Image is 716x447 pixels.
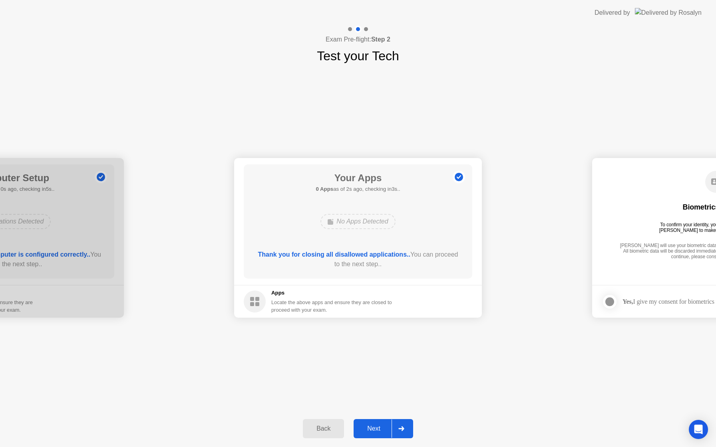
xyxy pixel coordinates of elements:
[258,251,410,258] b: Thank you for closing all disallowed applications..
[255,250,461,269] div: You can proceed to the next step..
[320,214,395,229] div: No Apps Detected
[356,425,392,432] div: Next
[689,420,708,439] div: Open Intercom Messenger
[316,171,400,185] h1: Your Apps
[271,299,392,314] div: Locate the above apps and ensure they are closed to proceed with your exam.
[354,419,413,438] button: Next
[316,186,333,192] b: 0 Apps
[635,8,702,17] img: Delivered by Rosalyn
[271,289,392,297] h5: Apps
[317,46,399,65] h1: Test your Tech
[326,35,390,44] h4: Exam Pre-flight:
[595,8,630,18] div: Delivered by
[303,419,344,438] button: Back
[371,36,390,43] b: Step 2
[305,425,342,432] div: Back
[623,298,633,305] strong: Yes,
[316,185,400,193] h5: as of 2s ago, checking in3s..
